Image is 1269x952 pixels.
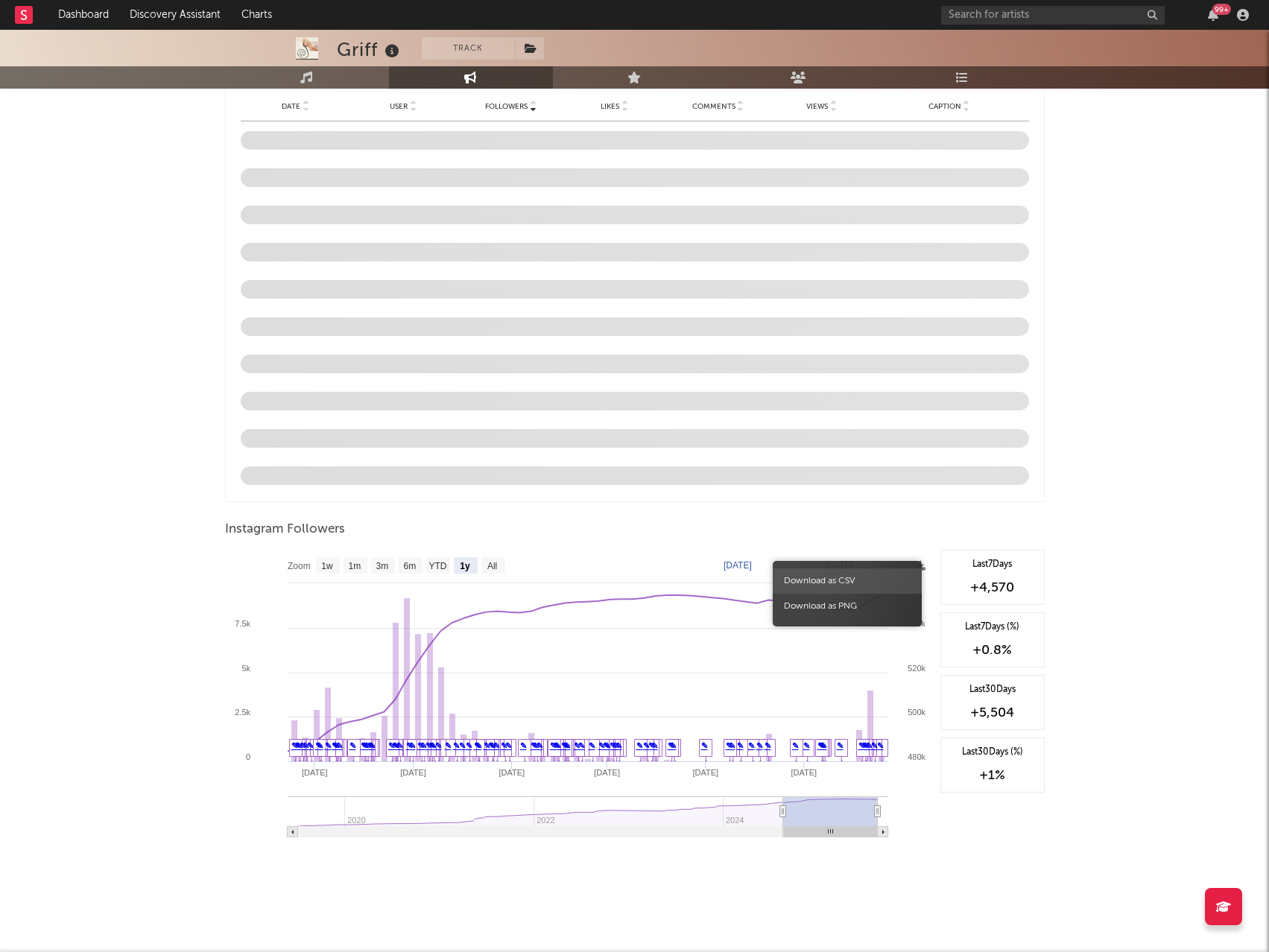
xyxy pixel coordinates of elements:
a: ✎ [726,741,732,750]
a: ✎ [668,741,674,750]
span: User [390,102,408,111]
a: ✎ [578,741,585,750]
text: [DATE] [499,768,525,777]
div: +1 % [949,767,1037,784]
text: Zoom [288,561,311,571]
div: +0.8 % [949,641,1037,659]
a: ✎ [803,741,810,750]
text: [DATE] [400,768,426,777]
a: ✎ [598,741,605,750]
a: ✎ [877,741,884,750]
span: Instagram Followers [225,521,345,539]
text: [DATE] [302,768,328,777]
text: 1w [321,561,333,571]
a: ✎ [315,741,322,750]
a: ✎ [501,741,507,750]
text: 6m [403,561,416,571]
a: ✎ [505,741,512,750]
text: 480k [908,752,925,761]
a: ✎ [361,741,367,750]
span: Caption [928,102,961,111]
a: ✎ [332,741,338,750]
a: ✎ [392,741,399,750]
a: ✎ [459,741,466,750]
a: ✎ [493,741,500,750]
text: 5k [241,664,250,673]
a: ✎ [325,741,332,750]
a: ✎ [349,741,356,750]
a: ✎ [435,741,442,750]
text: [DATE] [825,560,853,571]
a: ✎ [589,741,595,750]
div: Griff [337,37,403,62]
text: [DATE] [724,560,752,571]
a: ✎ [550,741,557,750]
a: ✎ [858,741,865,750]
a: ✎ [531,741,537,750]
div: Last 30 Days (%) [949,746,1037,759]
a: ✎ [537,741,543,750]
span: Download as PNG [773,594,922,619]
text: 2.5k [235,708,250,717]
text: 500k [908,708,925,717]
span: Date [282,102,300,111]
a: ✎ [648,741,655,750]
span: Likes [601,102,619,111]
a: ✎ [574,741,580,750]
text: 520k [908,664,925,673]
div: Last 30 Days [949,683,1037,696]
text: 0 [245,752,250,761]
text: All [487,561,496,571]
a: ✎ [445,741,452,750]
a: ✎ [792,741,799,750]
a: ✎ [737,741,744,750]
a: ✎ [466,741,472,750]
a: ✎ [701,741,708,750]
a: ✎ [520,741,527,750]
span: Comments [692,102,735,111]
a: ✎ [756,741,763,750]
span: Views [806,102,828,111]
text: 1y [460,561,470,571]
button: Track [422,37,515,60]
text: → [800,560,809,571]
span: Followers [485,102,528,111]
a: ✎ [291,741,298,750]
input: Search for artists [941,6,1165,25]
div: 99 + [1212,4,1231,15]
a: ✎ [300,741,306,750]
span: Download as CSV [773,568,922,594]
text: [DATE] [791,768,817,777]
text: YTD [428,561,446,571]
a: ✎ [474,741,481,750]
a: ✎ [396,741,403,750]
text: 3m [376,561,388,571]
a: ✎ [561,741,568,750]
a: ✎ [837,741,844,750]
a: ✎ [871,741,878,750]
a: ✎ [603,741,610,750]
div: +5,504 [949,704,1037,722]
text: 1m [348,561,361,571]
div: +4,570 [949,579,1037,597]
text: [DATE] [594,768,620,777]
a: ✎ [307,741,314,750]
a: ✎ [817,741,824,750]
a: ✎ [484,741,490,750]
a: ✎ [388,741,395,750]
a: ✎ [406,741,413,750]
a: ✎ [488,741,495,750]
a: ✎ [636,741,643,750]
a: ✎ [425,741,432,750]
a: ✎ [610,741,616,750]
button: 99+ [1208,9,1218,21]
text: 7.5k [235,619,250,628]
a: ✎ [417,741,424,750]
a: ✎ [748,741,755,750]
a: ✎ [765,741,771,750]
div: Last 7 Days [949,558,1037,571]
text: [DATE] [692,768,718,777]
div: Last 7 Days (%) [949,621,1037,634]
a: ✎ [643,741,650,750]
a: ✎ [453,741,460,750]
